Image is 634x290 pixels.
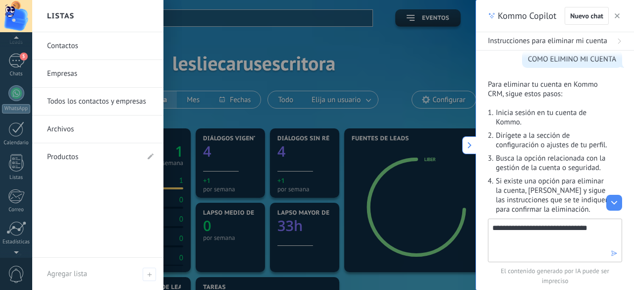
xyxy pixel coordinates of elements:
li: Si existe una opción para eliminar la cuenta, [PERSON_NAME] y sigue las instrucciones que se te i... [495,176,610,214]
div: WhatsApp [2,104,30,114]
button: Instrucciones para eliminar mi cuenta [476,32,634,51]
div: COMO ELIMINO MI CUENTA [528,55,616,64]
p: Para eliminar tu cuenta en Kommo CRM, sigue estos pasos: [488,80,610,99]
span: Nuevo chat [570,12,603,19]
div: Correo [2,207,31,213]
li: Inicia sesión en tu cuenta de Kommo. [495,108,610,127]
button: Nuevo chat [565,7,609,25]
a: Archivos [47,116,154,143]
div: Chats [2,71,31,77]
div: Estadísticas [2,239,31,245]
span: Agregar lista [47,269,87,279]
span: Kommo Copilot [498,10,556,22]
h2: Listas [47,0,74,32]
a: Todos los contactos y empresas [47,88,154,116]
span: Instrucciones para eliminar mi cuenta [488,36,607,46]
li: Dirígete a la sección de configuración o ajustes de tu perfil. [495,131,610,150]
div: Calendario [2,140,31,146]
a: Contactos [47,32,154,60]
a: Productos [47,143,139,171]
span: 5 [20,53,28,60]
div: Listas [2,174,31,181]
span: El contenido generado por IA puede ser impreciso [488,266,622,286]
li: Busca la opción relacionada con la gestión de la cuenta o seguridad. [495,154,610,173]
span: Agregar lista [143,268,156,281]
a: Empresas [47,60,154,88]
